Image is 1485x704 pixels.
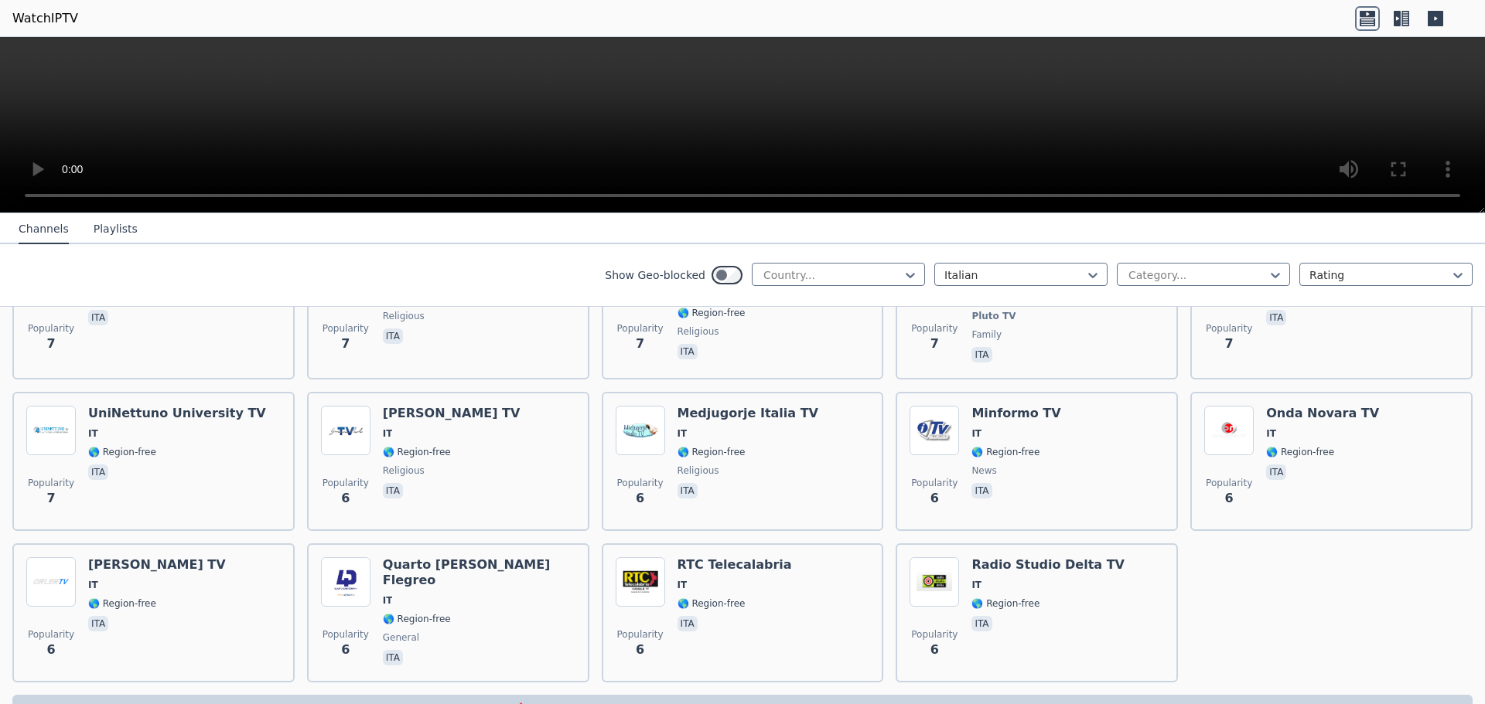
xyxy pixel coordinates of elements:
[88,406,266,421] h6: UniNettuno University TV
[605,267,705,283] label: Show Geo-blocked
[383,446,451,458] span: 🌎 Region-free
[341,335,350,353] span: 7
[1266,464,1286,480] p: ita
[383,557,575,588] h6: Quarto [PERSON_NAME] Flegreo
[971,406,1060,421] h6: Minformo TV
[678,597,746,610] span: 🌎 Region-free
[911,628,958,641] span: Popularity
[930,641,939,659] span: 6
[28,322,74,335] span: Popularity
[930,335,939,353] span: 7
[678,406,818,421] h6: Medjugorje Italia TV
[678,344,698,359] p: ita
[971,483,992,498] p: ita
[88,597,156,610] span: 🌎 Region-free
[678,579,688,591] span: IT
[910,406,959,455] img: Minformo TV
[26,406,76,455] img: UniNettuno University TV
[616,557,665,607] img: RTC Telecalabria
[46,489,55,508] span: 7
[971,427,981,440] span: IT
[383,483,403,498] p: ita
[383,594,393,607] span: IT
[28,477,74,489] span: Popularity
[1266,427,1276,440] span: IT
[930,489,939,508] span: 6
[971,579,981,591] span: IT
[321,406,370,455] img: Giovanni Paolo TV
[323,322,369,335] span: Popularity
[971,310,1016,322] span: Pluto TV
[46,641,55,659] span: 6
[616,406,665,455] img: Medjugorje Italia TV
[678,446,746,458] span: 🌎 Region-free
[383,406,521,421] h6: [PERSON_NAME] TV
[88,464,108,480] p: ita
[321,557,370,607] img: Quarto Canale Flegreo
[678,307,746,319] span: 🌎 Region-free
[1206,477,1252,489] span: Popularity
[88,557,226,573] h6: [PERSON_NAME] TV
[678,427,688,440] span: IT
[28,628,74,641] span: Popularity
[383,427,393,440] span: IT
[1225,335,1234,353] span: 7
[1266,446,1334,458] span: 🌎 Region-free
[341,489,350,508] span: 6
[323,477,369,489] span: Popularity
[971,347,992,362] p: ita
[1225,489,1234,508] span: 6
[88,579,98,591] span: IT
[88,446,156,458] span: 🌎 Region-free
[971,446,1039,458] span: 🌎 Region-free
[636,489,644,508] span: 6
[383,328,403,344] p: ita
[678,557,792,573] h6: RTC Telecalabria
[88,310,108,325] p: ita
[911,322,958,335] span: Popularity
[678,616,698,631] p: ita
[636,335,644,353] span: 7
[383,631,419,644] span: general
[1266,310,1286,325] p: ita
[1204,406,1254,455] img: Onda Novara TV
[971,616,992,631] p: ita
[617,477,664,489] span: Popularity
[94,215,138,244] button: Playlists
[88,616,108,631] p: ita
[383,650,403,665] p: ita
[971,464,996,477] span: news
[12,9,78,28] a: WatchIPTV
[323,628,369,641] span: Popularity
[341,641,350,659] span: 6
[617,628,664,641] span: Popularity
[911,477,958,489] span: Popularity
[678,483,698,498] p: ita
[383,310,425,322] span: religious
[26,557,76,607] img: Orler TV
[88,427,98,440] span: IT
[383,464,425,477] span: religious
[46,335,55,353] span: 7
[910,557,959,607] img: Radio Studio Delta TV
[678,325,719,338] span: religious
[1206,322,1252,335] span: Popularity
[617,322,664,335] span: Popularity
[383,613,451,625] span: 🌎 Region-free
[971,557,1125,573] h6: Radio Studio Delta TV
[971,328,1002,341] span: family
[971,597,1039,610] span: 🌎 Region-free
[678,464,719,477] span: religious
[636,641,644,659] span: 6
[19,215,69,244] button: Channels
[1266,406,1379,421] h6: Onda Novara TV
